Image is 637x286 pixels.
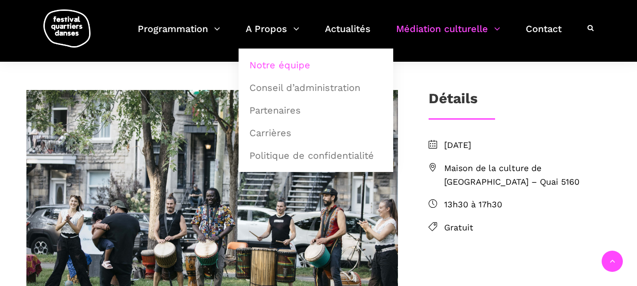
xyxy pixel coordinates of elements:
[244,145,388,166] a: Politique de confidentialité
[526,21,562,49] a: Contact
[244,99,388,121] a: Partenaires
[43,9,91,48] img: logo-fqd-med
[444,221,611,235] span: Gratuit
[444,139,611,152] span: [DATE]
[325,21,371,49] a: Actualités
[246,21,299,49] a: A Propos
[244,54,388,76] a: Notre équipe
[429,90,478,114] h3: Détails
[244,77,388,98] a: Conseil d’administration
[444,198,611,212] span: 13h30 à 17h30
[396,21,500,49] a: Médiation culturelle
[138,21,220,49] a: Programmation
[244,122,388,144] a: Carrières
[444,162,611,189] span: Maison de la culture de [GEOGRAPHIC_DATA] – Quai 5160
